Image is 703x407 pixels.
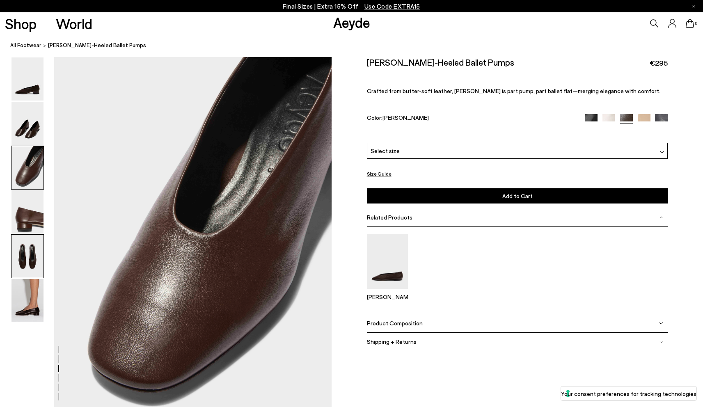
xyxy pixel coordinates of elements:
[11,190,44,233] img: Delia Low-Heeled Ballet Pumps - Image 4
[11,57,44,101] img: Delia Low-Heeled Ballet Pumps - Image 1
[660,150,664,154] img: svg%3E
[283,1,420,11] p: Final Sizes | Extra 15% Off
[561,386,696,400] button: Your consent preferences for tracking technologies
[367,214,412,221] span: Related Products
[367,234,408,288] img: Kirsten Ballet Flats
[10,34,703,57] nav: breadcrumb
[367,57,514,67] h2: [PERSON_NAME]-Heeled Ballet Pumps
[371,146,400,155] span: Select size
[367,338,417,345] span: Shipping + Returns
[333,14,370,31] a: Aeyde
[11,279,44,322] img: Delia Low-Heeled Ballet Pumps - Image 6
[367,283,408,300] a: Kirsten Ballet Flats [PERSON_NAME]
[650,58,668,68] span: €295
[56,16,92,31] a: World
[382,114,429,121] span: [PERSON_NAME]
[659,215,663,220] img: svg%3E
[367,87,660,94] span: Crafted from butter-soft leather, [PERSON_NAME] is part pump, part ballet flat—merging elegance w...
[659,321,663,325] img: svg%3E
[367,293,408,300] p: [PERSON_NAME]
[686,19,694,28] a: 0
[367,114,575,123] div: Color:
[561,389,696,398] label: Your consent preferences for tracking technologies
[11,235,44,278] img: Delia Low-Heeled Ballet Pumps - Image 5
[367,168,392,178] button: Size Guide
[5,16,37,31] a: Shop
[364,2,420,10] span: Navigate to /collections/ss25-final-sizes
[48,41,146,50] span: [PERSON_NAME]-Heeled Ballet Pumps
[11,146,44,189] img: Delia Low-Heeled Ballet Pumps - Image 3
[10,41,41,50] a: All Footwear
[659,340,663,344] img: svg%3E
[11,102,44,145] img: Delia Low-Heeled Ballet Pumps - Image 2
[502,192,533,199] span: Add to Cart
[367,320,423,327] span: Product Composition
[367,188,668,203] button: Add to Cart
[694,21,698,26] span: 0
